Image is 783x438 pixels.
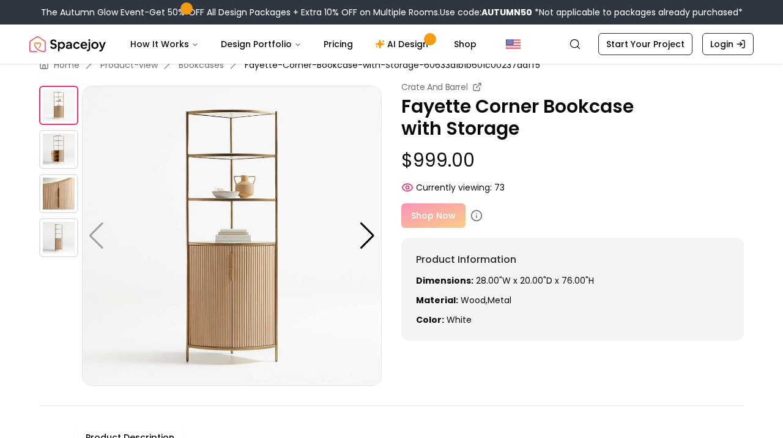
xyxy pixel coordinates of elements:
[401,149,744,172] p: $999.00
[29,32,106,56] a: Spacejoy
[440,6,532,18] span: Use code:
[401,81,467,93] small: Crate And Barrel
[416,274,729,287] p: 28.00"W x 20.00"D x 76.00"H
[39,218,78,257] img: https://storage.googleapis.com/spacejoy-main/assets/60633d1b1b601c00237aaff5/product_3_6652f74m37kk
[447,314,472,326] span: white
[702,33,754,55] a: Login
[416,181,492,194] span: Currently viewing:
[416,294,458,306] strong: Material:
[29,25,754,64] nav: Global
[532,6,743,18] span: *Not applicable to packages already purchased*
[100,59,158,71] a: Product-view
[506,37,521,51] img: United States
[416,274,473,287] strong: Dimensions:
[39,174,78,213] img: https://storage.googleapis.com/spacejoy-main/assets/60633d1b1b601c00237aaff5/product_2_m9lofk4ihefc
[401,96,744,140] p: Fayette Corner Bookcase with Storage
[179,59,224,71] a: Bookcases
[54,59,80,71] a: Home
[211,32,311,56] button: Design Portfolio
[29,32,106,56] img: Spacejoy Logo
[416,252,729,267] h6: Product Information
[39,86,78,125] img: https://storage.googleapis.com/spacejoy-main/assets/60633d1b1b601c00237aaff5/product_0_icl5ehnn989
[39,130,78,169] img: https://storage.googleapis.com/spacejoy-main/assets/60633d1b1b601c00237aaff5/product_1_c8mhb3gjheg
[598,33,692,55] a: Start Your Project
[121,32,486,56] nav: Main
[82,86,382,386] img: https://storage.googleapis.com/spacejoy-main/assets/60633d1b1b601c00237aaff5/product_0_icl5ehnn989
[494,181,505,194] span: 73
[121,32,209,56] button: How It Works
[416,314,444,326] strong: Color:
[245,59,540,71] span: Fayette-Corner-Bookcase-with-Storage-60633d1b1b601c00237aaff5
[481,6,532,18] b: AUTUMN50
[444,32,486,56] a: Shop
[41,6,743,18] div: The Autumn Glow Event-Get 50% OFF All Design Packages + Extra 10% OFF on Multiple Rooms.
[461,294,511,306] span: wood,metal
[39,59,744,71] nav: breadcrumb
[365,32,442,56] a: AI Design
[314,32,363,56] a: Pricing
